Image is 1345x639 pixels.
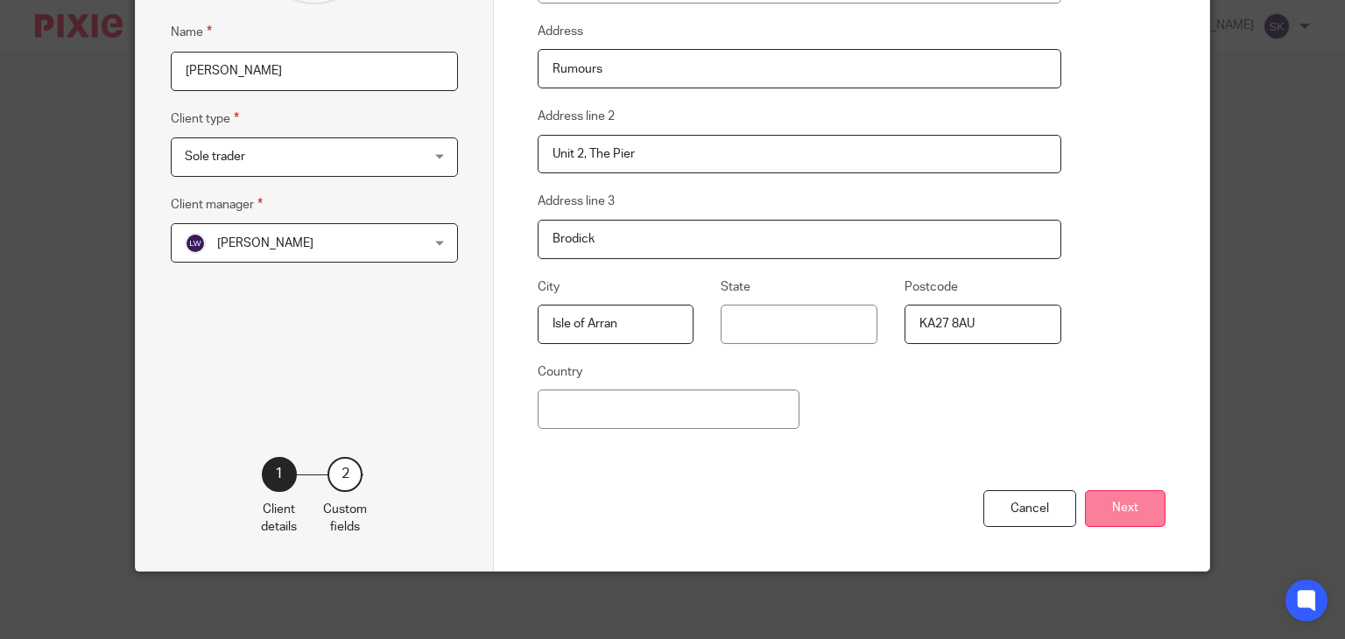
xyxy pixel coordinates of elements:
label: Address line 3 [538,193,615,210]
label: Country [538,363,582,381]
div: Cancel [983,490,1076,528]
span: [PERSON_NAME] [217,237,313,249]
label: Address line 2 [538,108,615,125]
label: State [721,278,750,296]
img: svg%3E [185,233,206,254]
p: Client details [261,501,297,537]
label: Address [538,23,583,40]
button: Next [1085,490,1165,528]
label: Postcode [905,278,958,296]
label: Name [171,22,212,42]
label: Client type [171,109,239,129]
label: Client manager [171,194,263,214]
div: 2 [327,457,363,492]
div: 1 [262,457,297,492]
p: Custom fields [323,501,367,537]
label: City [538,278,560,296]
span: Sole trader [185,151,245,163]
